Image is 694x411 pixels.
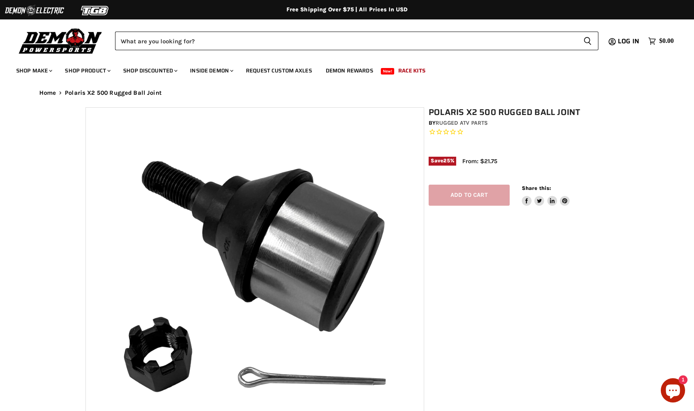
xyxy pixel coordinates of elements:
a: Race Kits [392,62,431,79]
span: Save % [429,157,456,166]
span: Polaris X2 500 Rugged Ball Joint [65,89,162,96]
input: Search [115,32,577,50]
a: Request Custom Axles [240,62,318,79]
img: Demon Electric Logo 2 [4,3,65,18]
nav: Breadcrumbs [23,89,671,96]
span: $0.00 [659,37,674,45]
div: Free Shipping Over $75 | All Prices In USD [23,6,671,13]
a: Shop Product [59,62,115,79]
span: Log in [618,36,639,46]
a: Inside Demon [184,62,238,79]
aside: Share this: [522,185,570,206]
a: Rugged ATV Parts [436,119,488,126]
div: by [429,119,613,128]
ul: Main menu [10,59,672,79]
img: Demon Powersports [16,26,105,55]
form: Product [115,32,598,50]
span: Share this: [522,185,551,191]
a: Shop Make [10,62,57,79]
h1: Polaris X2 500 Rugged Ball Joint [429,107,613,117]
span: Rated 0.0 out of 5 stars 0 reviews [429,128,613,136]
a: Demon Rewards [320,62,379,79]
a: Shop Discounted [117,62,182,79]
a: Home [39,89,56,96]
a: Log in [614,38,644,45]
span: 25 [443,158,450,164]
inbox-online-store-chat: Shopify online store chat [658,378,688,405]
a: $0.00 [644,35,678,47]
span: From: $21.75 [462,158,498,165]
button: Search [577,32,598,50]
img: TGB Logo 2 [65,3,126,18]
span: New! [381,68,395,75]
